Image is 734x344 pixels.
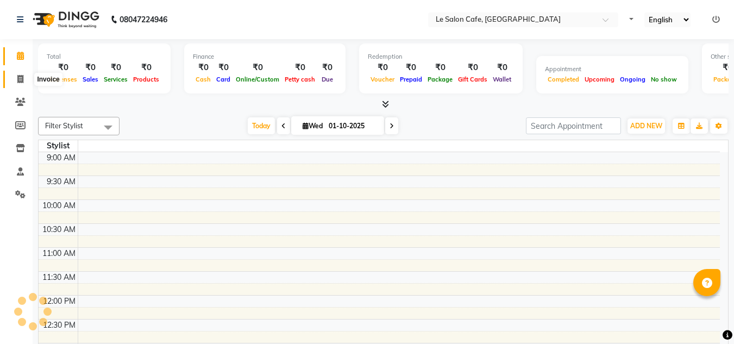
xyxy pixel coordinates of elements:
div: ₹0 [490,61,514,74]
div: Appointment [545,65,680,74]
span: Card [214,76,233,83]
div: ₹0 [318,61,337,74]
div: ₹0 [368,61,397,74]
div: 10:00 AM [40,200,78,211]
div: ₹0 [47,61,80,74]
div: Invoice [34,73,62,86]
div: ₹0 [425,61,455,74]
span: Sales [80,76,101,83]
span: Wed [300,122,325,130]
span: Package [425,76,455,83]
div: 9:00 AM [45,152,78,164]
span: Voucher [368,76,397,83]
span: Today [248,117,275,134]
div: ₹0 [130,61,162,74]
span: Cash [193,76,214,83]
span: Completed [545,76,582,83]
div: Stylist [39,140,78,152]
div: ₹0 [455,61,490,74]
span: No show [648,76,680,83]
span: Filter Stylist [45,121,83,130]
div: 12:00 PM [41,296,78,307]
input: 2025-10-01 [325,118,380,134]
span: Petty cash [282,76,318,83]
span: ADD NEW [630,122,662,130]
span: Upcoming [582,76,617,83]
span: Due [319,76,336,83]
div: ₹0 [233,61,282,74]
div: Finance [193,52,337,61]
div: 11:30 AM [40,272,78,283]
div: 10:30 AM [40,224,78,235]
span: Prepaid [397,76,425,83]
span: Ongoing [617,76,648,83]
div: ₹0 [80,61,101,74]
div: 11:00 AM [40,248,78,259]
span: Gift Cards [455,76,490,83]
div: 12:30 PM [41,320,78,331]
b: 08047224946 [120,4,167,35]
img: logo [28,4,102,35]
span: Online/Custom [233,76,282,83]
span: Products [130,76,162,83]
span: Services [101,76,130,83]
div: ₹0 [397,61,425,74]
div: ₹0 [282,61,318,74]
div: ₹0 [193,61,214,74]
div: Redemption [368,52,514,61]
div: 9:30 AM [45,176,78,187]
button: ADD NEW [628,118,665,134]
input: Search Appointment [526,117,621,134]
div: ₹0 [101,61,130,74]
span: Wallet [490,76,514,83]
div: ₹0 [214,61,233,74]
div: Total [47,52,162,61]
